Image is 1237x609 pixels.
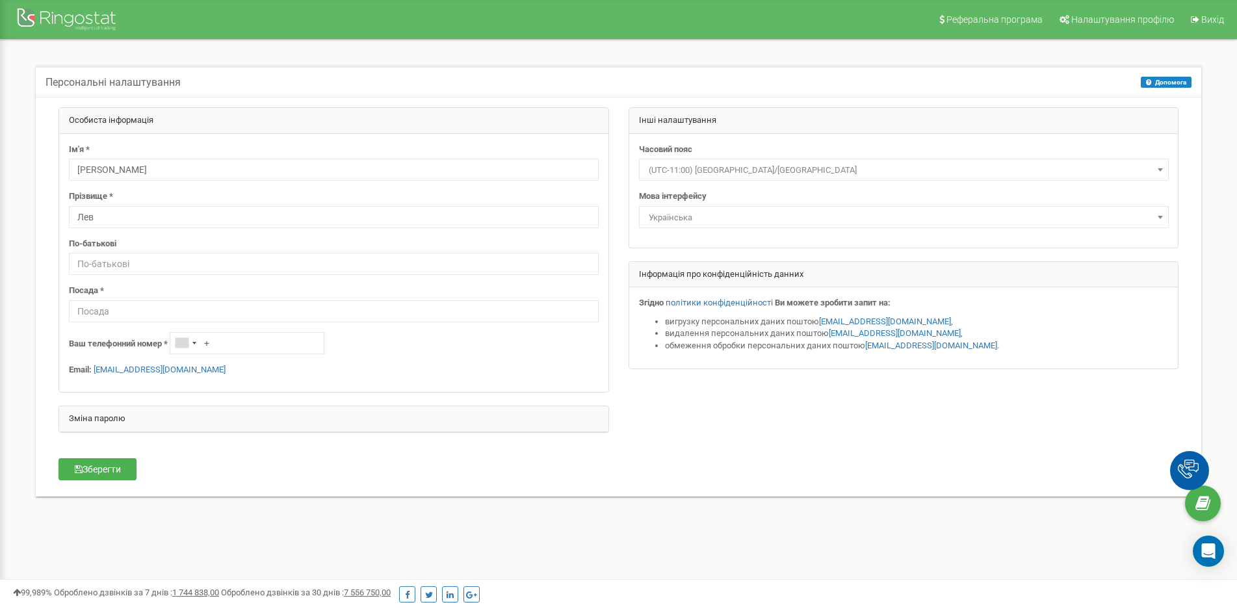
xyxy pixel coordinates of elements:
div: Інформація про конфіденційність данних [629,262,1178,288]
label: Ваш телефонний номер * [69,338,168,350]
a: [EMAIL_ADDRESS][DOMAIN_NAME] [94,365,226,374]
span: 99,989% [13,588,52,597]
a: [EMAIL_ADDRESS][DOMAIN_NAME] [829,328,961,338]
span: Українська [639,206,1169,228]
a: політики конфіденційності [666,298,773,307]
span: (UTC-11:00) Pacific/Midway [639,159,1169,181]
span: Реферальна програма [946,14,1043,25]
input: Посада [69,300,599,322]
li: видалення персональних даних поштою , [665,328,1169,340]
a: [EMAIL_ADDRESS][DOMAIN_NAME] [865,341,997,350]
strong: Ви можете зробити запит на: [775,298,891,307]
label: Ім'я * [69,144,90,156]
div: Зміна паролю [59,406,608,432]
h5: Персональні налаштування [46,77,181,88]
span: Вихід [1201,14,1224,25]
label: Часовий пояс [639,144,692,156]
strong: Згідно [639,298,664,307]
span: Українська [644,209,1164,227]
input: Прізвище [69,206,599,228]
li: вигрузку персональних даних поштою , [665,316,1169,328]
input: По-батькові [69,253,599,275]
strong: Email: [69,365,92,374]
span: Оброблено дзвінків за 7 днів : [54,588,219,597]
label: По-батькові [69,238,116,250]
li: обмеження обробки персональних даних поштою . [665,340,1169,352]
button: Допомога [1141,77,1191,88]
span: Оброблено дзвінків за 30 днів : [221,588,391,597]
input: +1-800-555-55-55 [170,332,324,354]
label: Посада * [69,285,104,297]
div: Open Intercom Messenger [1193,536,1224,567]
button: Зберегти [59,458,137,480]
span: (UTC-11:00) Pacific/Midway [644,161,1164,179]
u: 7 556 750,00 [344,588,391,597]
a: [EMAIL_ADDRESS][DOMAIN_NAME] [819,317,951,326]
div: Інші налаштування [629,108,1178,134]
div: Особиста інформація [59,108,608,134]
u: 1 744 838,00 [172,588,219,597]
div: Telephone country code [170,333,200,354]
input: Ім'я [69,159,599,181]
span: Налаштування профілю [1071,14,1174,25]
label: Мова інтерфейсу [639,190,707,203]
label: Прізвище * [69,190,113,203]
